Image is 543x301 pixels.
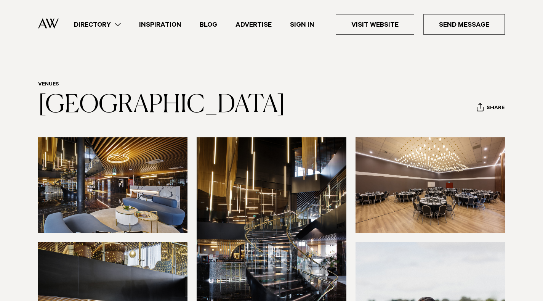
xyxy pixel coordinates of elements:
[130,19,191,30] a: Inspiration
[38,18,59,29] img: Auckland Weddings Logo
[65,19,130,30] a: Directory
[281,19,324,30] a: Sign In
[38,82,59,88] a: Venues
[423,14,505,35] a: Send Message
[226,19,281,30] a: Advertise
[487,105,505,112] span: Share
[336,14,414,35] a: Visit Website
[191,19,226,30] a: Blog
[476,103,505,114] button: Share
[38,93,285,118] a: [GEOGRAPHIC_DATA]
